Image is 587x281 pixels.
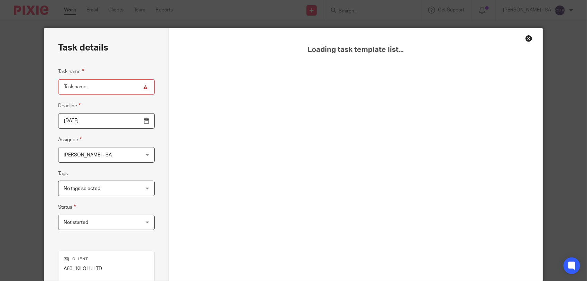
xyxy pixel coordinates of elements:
p: Client [64,256,149,262]
label: Status [58,203,76,211]
div: Close this dialog window [525,35,532,42]
label: Deadline [58,102,81,110]
span: No tags selected [64,186,100,191]
input: Task name [58,79,155,95]
label: Tags [58,170,68,177]
span: Loading task template list... [186,45,525,54]
label: Task name [58,67,84,75]
span: [PERSON_NAME] - SA [64,153,112,157]
p: A60 - KILOLU LTD [64,265,149,272]
h2: Task details [58,42,108,54]
span: Not started [64,220,88,225]
input: Pick a date [58,113,155,129]
label: Assignee [58,136,82,144]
